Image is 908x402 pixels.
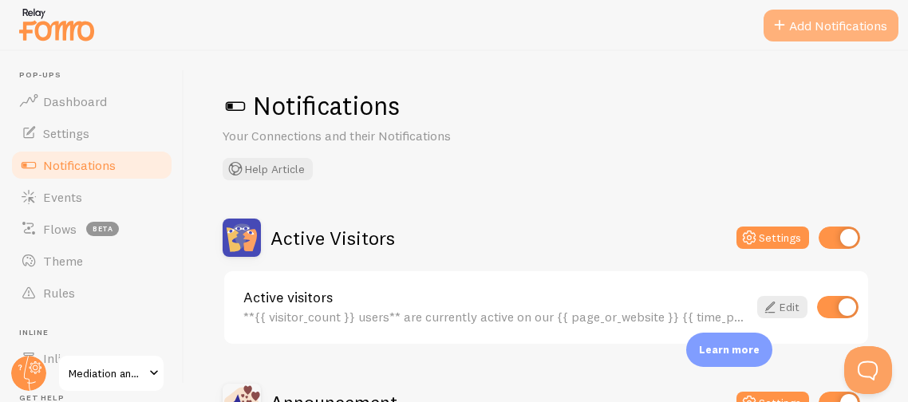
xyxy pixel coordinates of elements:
[223,89,870,122] h1: Notifications
[686,333,772,367] div: Learn more
[43,157,116,173] span: Notifications
[10,245,174,277] a: Theme
[10,181,174,213] a: Events
[844,346,892,394] iframe: Help Scout Beacon - Open
[10,277,174,309] a: Rules
[10,149,174,181] a: Notifications
[10,342,174,374] a: Inline
[270,226,395,250] h2: Active Visitors
[43,221,77,237] span: Flows
[57,354,165,392] a: Mediation and Arbitration Offices of [PERSON_NAME], LLC
[243,290,748,305] a: Active visitors
[43,285,75,301] span: Rules
[223,219,261,257] img: Active Visitors
[43,350,74,366] span: Inline
[757,296,807,318] a: Edit
[19,70,174,81] span: Pop-ups
[223,158,313,180] button: Help Article
[19,328,174,338] span: Inline
[223,127,606,145] p: Your Connections and their Notifications
[43,189,82,205] span: Events
[10,85,174,117] a: Dashboard
[43,125,89,141] span: Settings
[43,253,83,269] span: Theme
[10,213,174,245] a: Flows beta
[699,342,760,357] p: Learn more
[86,222,119,236] span: beta
[10,117,174,149] a: Settings
[243,309,748,324] div: **{{ visitor_count }} users** are currently active on our {{ page_or_website }} {{ time_period }}
[43,93,107,109] span: Dashboard
[17,4,97,45] img: fomo-relay-logo-orange.svg
[736,227,809,249] button: Settings
[69,364,144,383] span: Mediation and Arbitration Offices of [PERSON_NAME], LLC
